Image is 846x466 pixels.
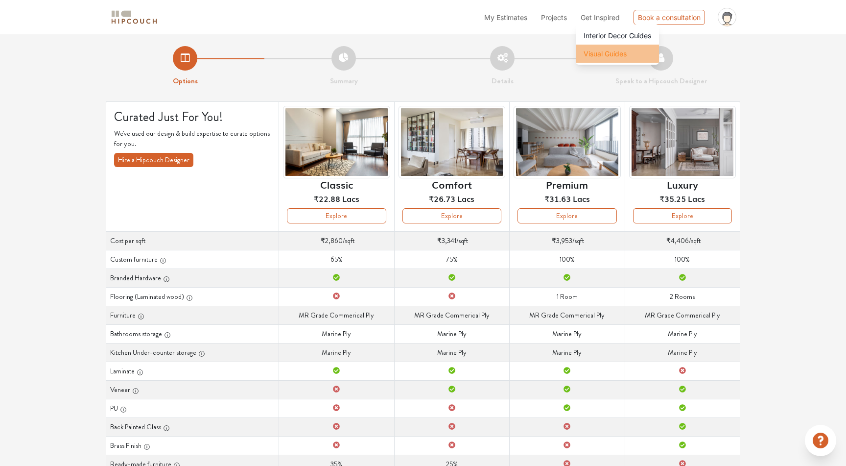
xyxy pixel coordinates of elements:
h6: Classic [320,178,353,190]
td: Marine Ply [279,324,394,343]
h6: Luxury [667,178,698,190]
div: Book a consultation [634,10,705,25]
td: 1 Room [510,287,625,306]
span: Lacs [457,193,474,204]
span: ₹31.63 [544,193,571,204]
th: Veneer [106,380,279,399]
th: Back Painted Glass [106,417,279,436]
td: Marine Ply [510,343,625,362]
span: Visual Guides [584,49,627,59]
button: Explore [517,208,616,223]
td: 2 Rooms [625,287,740,306]
th: Cost per sqft [106,231,279,250]
th: Furniture [106,306,279,324]
span: ₹3,953 [552,236,572,245]
th: Custom furniture [106,250,279,269]
td: MR Grade Commerical Ply [510,306,625,324]
span: ₹2,860 [321,236,343,245]
th: Branded Hardware [106,269,279,287]
td: /sqft [279,231,394,250]
td: 100% [625,250,740,269]
button: Explore [287,208,386,223]
td: Marine Ply [394,324,509,343]
strong: Speak to a Hipcouch Designer [615,75,707,86]
img: header-preview [399,106,505,179]
span: ₹35.25 [659,193,686,204]
span: Lacs [573,193,590,204]
img: header-preview [629,106,736,179]
h6: Comfort [432,178,472,190]
span: Lacs [342,193,359,204]
th: Kitchen Under-counter storage [106,343,279,362]
img: header-preview [514,106,620,179]
td: MR Grade Commerical Ply [394,306,509,324]
button: Explore [402,208,501,223]
td: Marine Ply [510,324,625,343]
th: Flooring (Laminated wood) [106,287,279,306]
img: header-preview [283,106,390,179]
span: ₹3,341 [437,236,456,245]
strong: Options [173,75,198,86]
td: Marine Ply [394,343,509,362]
td: 75% [394,250,509,269]
h4: Curated Just For You! [114,110,271,125]
td: /sqft [625,231,740,250]
span: ₹22.88 [314,193,340,204]
span: Get Inspired [581,13,620,22]
td: MR Grade Commerical Ply [279,306,394,324]
span: logo-horizontal.svg [110,6,159,28]
td: 65% [279,250,394,269]
th: Laminate [106,362,279,380]
td: 100% [510,250,625,269]
h6: Premium [546,178,588,190]
td: Marine Ply [279,343,394,362]
td: Marine Ply [625,324,740,343]
td: MR Grade Commerical Ply [625,306,740,324]
span: Interior Decor Guides [584,30,651,41]
td: /sqft [510,231,625,250]
span: Projects [541,13,567,22]
span: Lacs [688,193,705,204]
td: /sqft [394,231,509,250]
span: ₹26.73 [429,193,455,204]
p: We've used our design & build expertise to curate options for you. [114,128,271,149]
button: Explore [633,208,732,223]
strong: Summary [330,75,358,86]
th: PU [106,399,279,417]
button: Hire a Hipcouch Designer [114,153,193,167]
strong: Details [492,75,514,86]
td: Marine Ply [625,343,740,362]
span: My Estimates [484,13,527,22]
th: Brass Finish [106,436,279,455]
span: ₹4,406 [666,236,689,245]
img: logo-horizontal.svg [110,9,159,26]
th: Bathrooms storage [106,324,279,343]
